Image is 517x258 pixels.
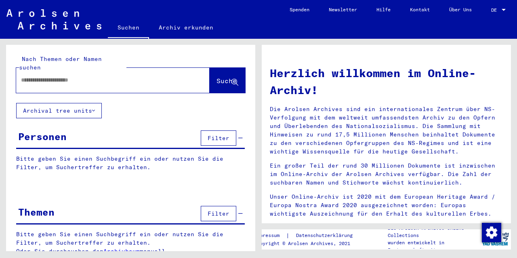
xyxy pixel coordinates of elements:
[210,68,245,93] button: Suche
[208,210,229,217] span: Filter
[6,9,101,29] img: Arolsen_neg.svg
[18,205,55,219] div: Themen
[290,231,362,240] a: Datenschutzerklärung
[482,223,501,242] img: Zustimmung ändern
[103,248,140,255] a: Archivbaum
[201,206,236,221] button: Filter
[149,18,223,37] a: Archiv erkunden
[491,7,500,13] span: DE
[108,18,149,39] a: Suchen
[388,239,480,254] p: wurden entwickelt in Partnerschaft mit
[254,240,362,247] p: Copyright © Arolsen Archives, 2021
[18,129,67,144] div: Personen
[201,130,236,146] button: Filter
[254,231,286,240] a: Impressum
[481,222,501,242] div: Zustimmung ändern
[480,229,511,249] img: yv_logo.png
[16,103,102,118] button: Archival tree units
[16,155,245,172] p: Bitte geben Sie einen Suchbegriff ein oder nutzen Sie die Filter, um Suchertreffer zu erhalten.
[19,55,102,71] mat-label: Nach Themen oder Namen suchen
[208,134,229,142] span: Filter
[270,105,503,156] p: Die Arolsen Archives sind ein internationales Zentrum über NS-Verfolgung mit dem weltweit umfasse...
[270,162,503,187] p: Ein großer Teil der rund 30 Millionen Dokumente ist inzwischen im Online-Archiv der Arolsen Archi...
[388,224,480,239] p: Die Arolsen Archives Online-Collections
[270,193,503,218] p: Unser Online-Archiv ist 2020 mit dem European Heritage Award / Europa Nostra Award 2020 ausgezeic...
[216,77,237,85] span: Suche
[254,231,362,240] div: |
[270,65,503,99] h1: Herzlich willkommen im Online-Archiv!
[16,230,245,256] p: Bitte geben Sie einen Suchbegriff ein oder nutzen Sie die Filter, um Suchertreffer zu erhalten. O...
